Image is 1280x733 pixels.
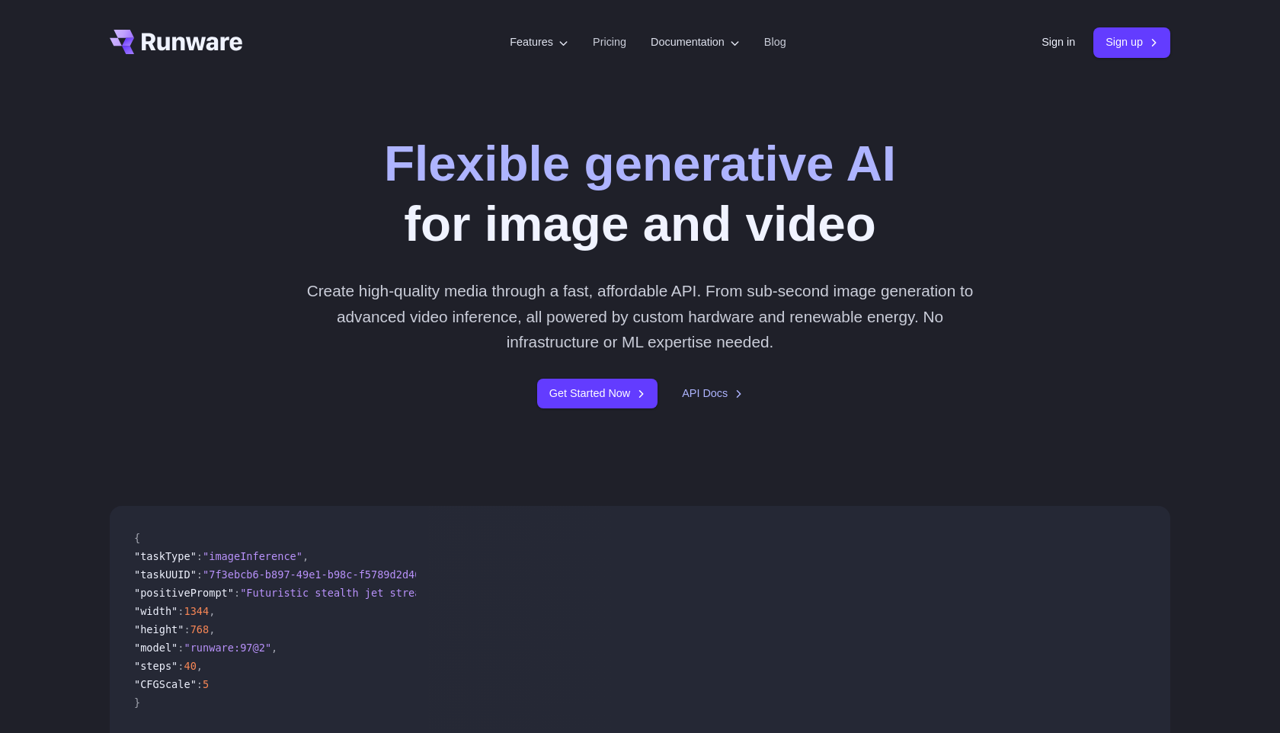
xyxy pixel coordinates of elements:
span: , [197,660,203,672]
span: "taskUUID" [134,568,197,581]
span: 5 [203,678,209,690]
span: , [271,642,277,654]
span: "CFGScale" [134,678,197,690]
span: : [178,605,184,617]
span: , [302,550,309,562]
a: Blog [764,34,786,51]
a: Go to / [110,30,242,54]
span: "Futuristic stealth jet streaking through a neon-lit cityscape with glowing purple exhaust" [240,587,808,599]
span: : [234,587,240,599]
span: : [197,550,203,562]
span: , [209,605,215,617]
span: "taskType" [134,550,197,562]
h1: for image and video [384,134,896,254]
span: "width" [134,605,178,617]
span: "steps" [134,660,178,672]
p: Create high-quality media through a fast, affordable API. From sub-second image generation to adv... [301,278,980,354]
a: Sign in [1042,34,1075,51]
span: : [184,623,190,635]
a: Pricing [593,34,626,51]
a: Sign up [1093,27,1170,57]
span: "imageInference" [203,550,302,562]
span: 40 [184,660,196,672]
span: "runware:97@2" [184,642,271,654]
span: "7f3ebcb6-b897-49e1-b98c-f5789d2d40d7" [203,568,440,581]
a: Get Started Now [537,379,658,408]
span: "height" [134,623,184,635]
span: "model" [134,642,178,654]
span: : [178,660,184,672]
span: : [197,568,203,581]
span: : [197,678,203,690]
a: API Docs [682,385,743,402]
span: 768 [190,623,210,635]
span: , [209,623,215,635]
span: : [178,642,184,654]
span: } [134,696,140,709]
strong: Flexible generative AI [384,136,896,191]
span: 1344 [184,605,209,617]
span: { [134,532,140,544]
label: Features [510,34,568,51]
label: Documentation [651,34,740,51]
span: "positivePrompt" [134,587,234,599]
